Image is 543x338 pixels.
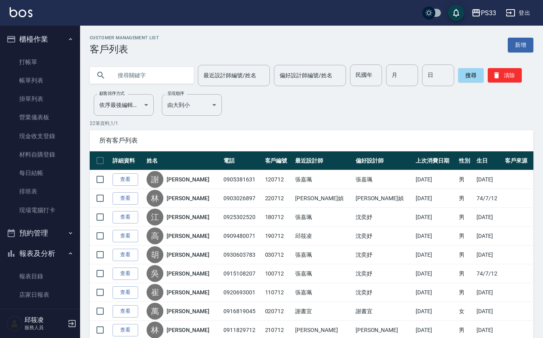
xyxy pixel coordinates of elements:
[263,264,294,283] td: 100712
[263,302,294,321] td: 020712
[167,175,209,183] a: [PERSON_NAME]
[475,170,503,189] td: [DATE]
[3,90,77,108] a: 掛單列表
[475,208,503,227] td: [DATE]
[457,283,475,302] td: 男
[221,208,263,227] td: 0925302520
[3,53,77,71] a: 打帳單
[457,189,475,208] td: 男
[147,303,163,320] div: 萬
[167,232,209,240] a: [PERSON_NAME]
[3,108,77,127] a: 營業儀表板
[112,64,187,86] input: 搜尋關鍵字
[221,151,263,170] th: 電話
[145,151,221,170] th: 姓名
[90,120,533,127] p: 22 筆資料, 1 / 1
[3,182,77,201] a: 排班表
[167,270,209,278] a: [PERSON_NAME]
[475,283,503,302] td: [DATE]
[475,264,503,283] td: 74/7/12
[113,192,138,205] a: 查看
[167,91,184,97] label: 呈現順序
[457,208,475,227] td: 男
[293,227,353,245] td: 邱筱凌
[3,71,77,90] a: 帳單列表
[3,267,77,286] a: 報表目錄
[448,5,464,21] button: save
[147,284,163,301] div: 崔
[111,151,145,170] th: 詳細資料
[167,326,209,334] a: [PERSON_NAME]
[167,288,209,296] a: [PERSON_NAME]
[263,151,294,170] th: 客戶編號
[113,211,138,223] a: 查看
[414,151,457,170] th: 上次消費日期
[3,164,77,182] a: 每日結帳
[113,324,138,336] a: 查看
[457,264,475,283] td: 男
[263,170,294,189] td: 120712
[354,170,414,189] td: 張嘉珮
[414,245,457,264] td: [DATE]
[147,190,163,207] div: 林
[3,304,77,322] a: 互助日報表
[503,6,533,20] button: 登出
[468,5,499,21] button: PS33
[354,227,414,245] td: 沈奕妤
[414,189,457,208] td: [DATE]
[90,35,159,40] h2: Customer Management List
[414,302,457,321] td: [DATE]
[147,246,163,263] div: 胡
[221,283,263,302] td: 0920693001
[354,264,414,283] td: 沈奕妤
[354,208,414,227] td: 沈奕妤
[293,264,353,283] td: 張嘉珮
[3,29,77,50] button: 櫃檯作業
[3,127,77,145] a: 現金收支登錄
[3,286,77,304] a: 店家日報表
[414,264,457,283] td: [DATE]
[475,151,503,170] th: 生日
[475,302,503,321] td: [DATE]
[221,245,263,264] td: 0930603783
[162,94,222,116] div: 由大到小
[508,38,533,52] a: 新增
[475,227,503,245] td: [DATE]
[99,91,125,97] label: 顧客排序方式
[221,189,263,208] td: 0903026897
[167,194,209,202] a: [PERSON_NAME]
[293,283,353,302] td: 張嘉珮
[457,151,475,170] th: 性別
[3,201,77,219] a: 現場電腦打卡
[24,316,65,324] h5: 邱筱凌
[293,208,353,227] td: 張嘉珮
[24,324,65,331] p: 服務人員
[293,189,353,208] td: [PERSON_NAME]媜
[503,151,533,170] th: 客戶來源
[99,137,524,145] span: 所有客戶列表
[263,227,294,245] td: 190712
[221,302,263,321] td: 0916819045
[354,151,414,170] th: 偏好設計師
[457,245,475,264] td: 男
[488,68,522,82] button: 清除
[113,249,138,261] a: 查看
[457,302,475,321] td: 女
[3,223,77,243] button: 預約管理
[113,305,138,318] a: 查看
[354,283,414,302] td: 沈奕妤
[113,268,138,280] a: 查看
[167,307,209,315] a: [PERSON_NAME]
[113,230,138,242] a: 查看
[263,189,294,208] td: 220712
[167,213,209,221] a: [PERSON_NAME]
[221,170,263,189] td: 0905381631
[263,208,294,227] td: 180712
[263,283,294,302] td: 110712
[293,151,353,170] th: 最近設計師
[414,170,457,189] td: [DATE]
[221,227,263,245] td: 0909480071
[147,227,163,244] div: 高
[293,245,353,264] td: 張嘉珮
[458,68,484,82] button: 搜尋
